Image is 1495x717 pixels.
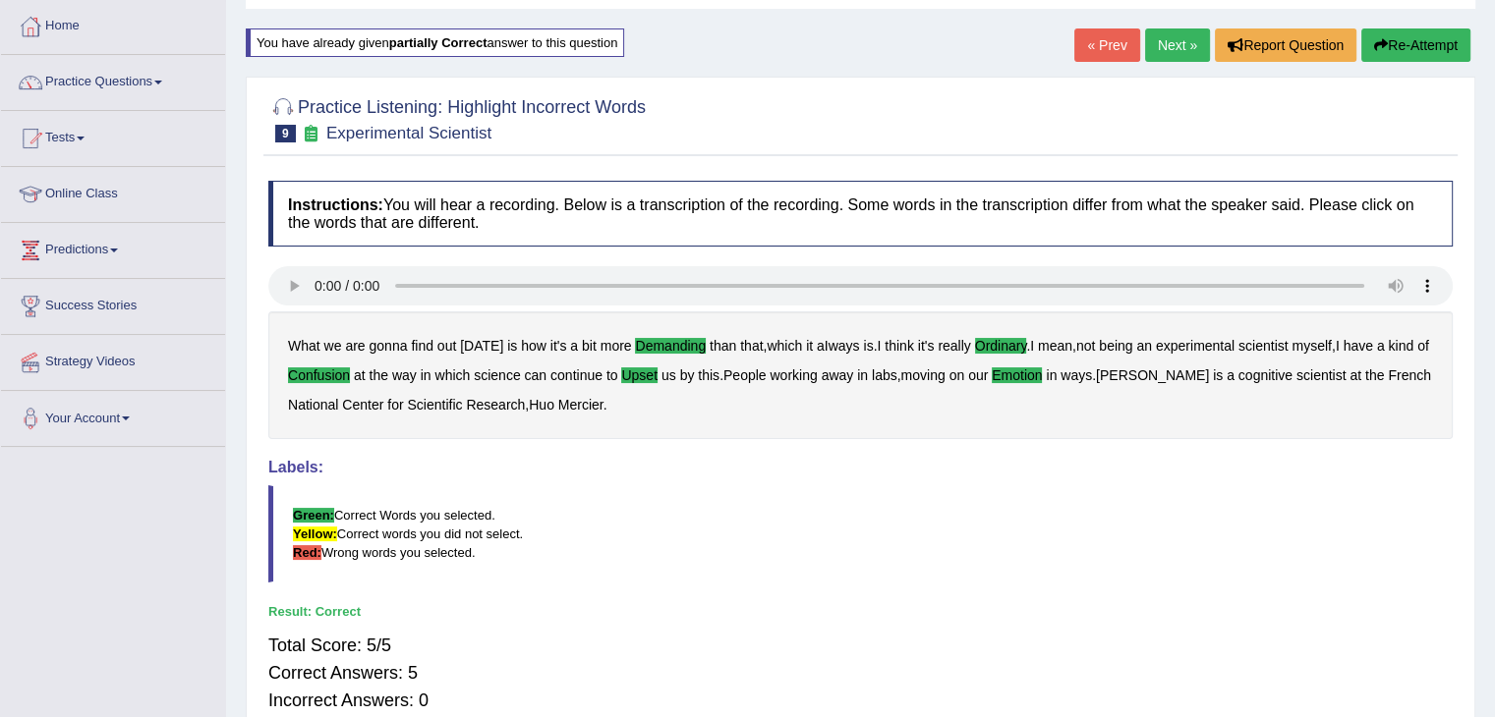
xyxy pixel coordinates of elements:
[1046,367,1057,383] b: in
[817,338,860,354] b: aIways
[1076,338,1095,354] b: not
[529,397,554,413] b: Huo
[806,338,813,354] b: it
[1,167,225,216] a: Online Class
[1388,338,1413,354] b: kind
[392,367,417,383] b: way
[389,35,488,50] b: partially correct
[975,338,1027,354] b: ordinary
[275,125,296,142] span: 9
[387,397,403,413] b: for
[661,367,676,383] b: us
[1136,338,1152,354] b: an
[411,338,433,354] b: find
[1099,338,1132,354] b: being
[293,545,321,560] b: Red:
[1238,367,1293,383] b: cognitive
[434,367,470,383] b: which
[474,367,520,383] b: science
[877,338,881,354] b: I
[466,397,525,413] b: Research
[550,338,567,354] b: it's
[246,28,624,57] div: You have already given answer to this question
[1213,367,1223,383] b: is
[288,338,320,354] b: What
[293,508,334,523] b: Green:
[1,223,225,272] a: Predictions
[1,335,225,384] a: Strategy Videos
[606,367,618,383] b: to
[301,125,321,143] small: Exam occurring question
[938,338,970,354] b: really
[872,367,897,383] b: labs
[570,338,578,354] b: a
[1074,28,1139,62] a: « Prev
[268,485,1453,582] blockquote: Correct Words you selected. Correct words you did not select. Wrong words you selected.
[918,338,935,354] b: it's
[1030,338,1034,354] b: I
[1061,367,1092,383] b: ways
[1377,338,1385,354] b: a
[370,367,388,383] b: the
[324,338,342,354] b: we
[288,196,383,213] b: Instructions:
[1388,367,1431,383] b: French
[968,367,988,383] b: our
[1156,338,1235,354] b: experimental
[1343,338,1372,354] b: have
[822,367,854,383] b: away
[863,338,873,354] b: is
[1350,367,1361,383] b: at
[1336,338,1340,354] b: I
[1145,28,1210,62] a: Next »
[421,367,431,383] b: in
[767,338,802,354] b: which
[1417,338,1429,354] b: of
[1096,367,1209,383] b: [PERSON_NAME]
[1296,367,1347,383] b: scientist
[680,367,695,383] b: by
[1361,28,1470,62] button: Re-Attempt
[740,338,763,354] b: that
[525,367,547,383] b: can
[949,367,965,383] b: on
[507,338,517,354] b: is
[601,338,632,354] b: more
[268,602,1453,621] div: Result:
[326,124,491,142] small: Experimental Scientist
[342,397,383,413] b: Center
[1238,338,1289,354] b: scientist
[370,338,408,354] b: gonna
[268,311,1453,439] div: , . . , , . , . , .
[1292,338,1331,354] b: myself
[288,397,338,413] b: National
[558,397,604,413] b: Mercier
[1227,367,1235,383] b: a
[992,367,1042,383] b: emotion
[885,338,914,354] b: think
[437,338,456,354] b: out
[460,338,503,354] b: [DATE]
[407,397,462,413] b: Scientific
[293,526,337,541] b: Yellow:
[901,367,946,383] b: moving
[268,459,1453,476] h4: Labels:
[1,279,225,328] a: Success Stories
[1365,367,1384,383] b: the
[268,93,646,142] h2: Practice Listening: Highlight Incorrect Words
[582,338,597,354] b: bit
[635,338,706,354] b: demanding
[770,367,817,383] b: working
[857,367,868,383] b: in
[698,367,719,383] b: this
[268,181,1453,247] h4: You will hear a recording. Below is a transcription of the recording. Some words in the transcrip...
[710,338,736,354] b: than
[621,367,658,383] b: upset
[550,367,603,383] b: continue
[1,391,225,440] a: Your Account
[723,367,767,383] b: People
[1,55,225,104] a: Practice Questions
[288,367,350,383] b: confusion
[1215,28,1356,62] button: Report Question
[1,111,225,160] a: Tests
